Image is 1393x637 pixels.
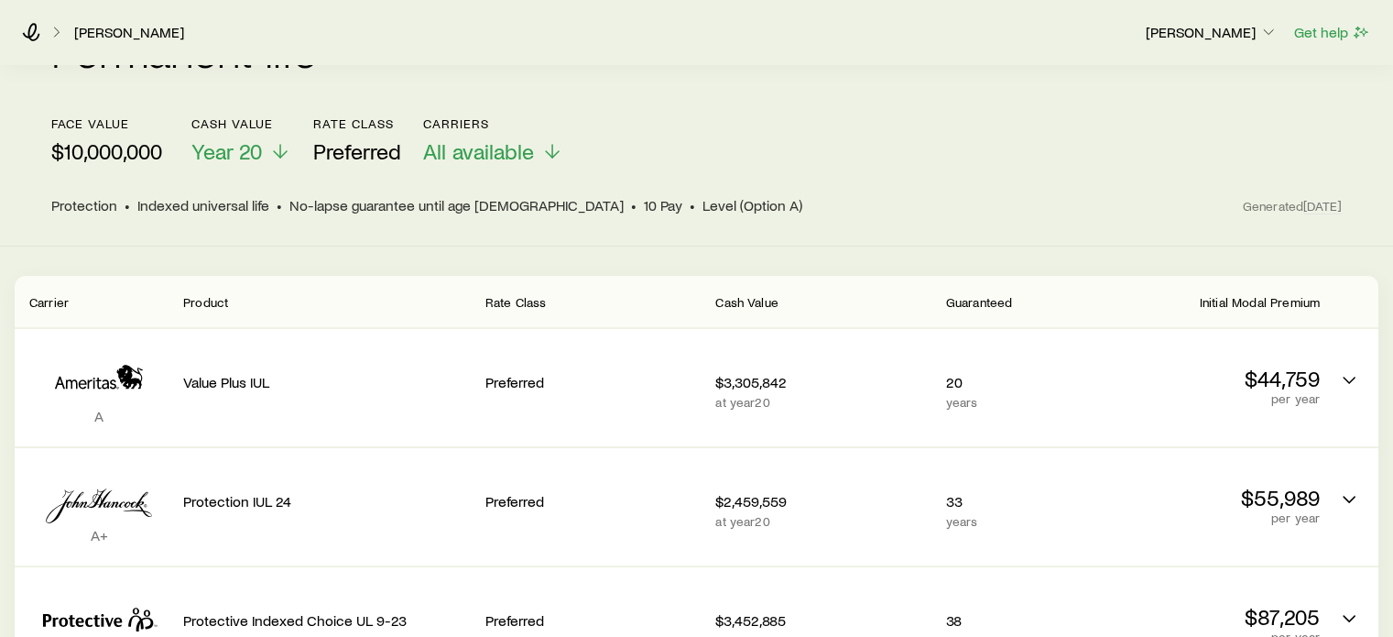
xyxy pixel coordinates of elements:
[423,116,563,131] p: Carriers
[313,116,401,165] button: Rate ClassPreferred
[125,196,130,214] span: •
[29,407,169,425] p: A
[423,138,534,164] span: All available
[51,28,317,72] h2: Permanent life
[946,294,1013,310] span: Guaranteed
[73,24,185,41] a: [PERSON_NAME]
[1303,198,1342,214] span: [DATE]
[485,373,701,391] p: Preferred
[29,526,169,544] p: A+
[485,492,701,511] p: Preferred
[51,116,162,131] p: face value
[644,196,682,214] span: 10 Pay
[715,611,930,630] p: $3,452,885
[137,196,269,214] span: Indexed universal life
[423,116,563,165] button: CarriersAll available
[183,492,471,511] p: Protection IUL 24
[277,196,282,214] span: •
[946,611,1090,630] p: 38
[1293,22,1371,43] button: Get help
[946,395,1090,410] p: years
[29,294,69,310] span: Carrier
[631,196,637,214] span: •
[946,514,1090,529] p: years
[51,196,117,214] span: Protection
[1105,391,1320,406] p: per year
[715,395,930,410] p: at year 20
[1146,23,1278,41] p: [PERSON_NAME]
[191,116,291,131] p: Cash Value
[313,116,401,131] p: Rate Class
[313,138,401,164] span: Preferred
[946,492,1090,511] p: 33
[485,611,701,630] p: Preferred
[51,138,162,164] p: $10,000,000
[1105,511,1320,525] p: per year
[191,138,262,164] span: Year 20
[946,373,1090,391] p: 20
[715,294,778,310] span: Cash Value
[191,116,291,165] button: Cash ValueYear 20
[183,611,471,630] p: Protective Indexed Choice UL 9-23
[1105,366,1320,391] p: $44,759
[1243,198,1342,214] span: Generated
[183,294,228,310] span: Product
[715,492,930,511] p: $2,459,559
[715,373,930,391] p: $3,305,842
[183,373,471,391] p: Value Plus IUL
[289,196,624,214] span: No-lapse guarantee until age [DEMOGRAPHIC_DATA]
[1105,604,1320,630] p: $87,205
[1145,22,1279,44] button: [PERSON_NAME]
[1200,294,1320,310] span: Initial Modal Premium
[715,514,930,529] p: at year 20
[702,196,802,214] span: Level (Option A)
[690,196,695,214] span: •
[1105,485,1320,511] p: $55,989
[485,294,547,310] span: Rate Class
